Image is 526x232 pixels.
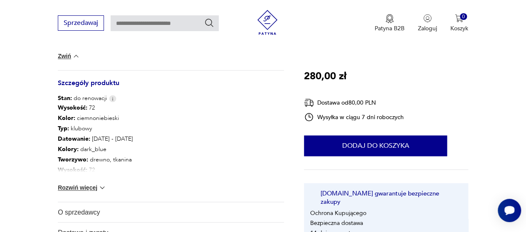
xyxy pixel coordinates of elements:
button: Rozwiń więcej [58,183,106,192]
b: Tworzywo : [58,156,88,164]
p: Patyna B2B [375,24,405,32]
button: Sprzedawaj [58,15,104,31]
img: Ikona strzałki w prawo [459,195,462,200]
li: Bezpieczna dostawa [310,219,363,227]
div: 0 [460,13,467,20]
img: chevron down [98,183,106,192]
b: Wysokość : [58,104,87,112]
button: Patyna B2B [375,14,405,32]
p: [DATE] - [DATE] [58,134,133,144]
p: 72 [58,103,133,113]
span: do renowacji [58,94,107,103]
img: Ikona medalu [385,14,394,23]
a: Ikona medaluPatyna B2B [375,14,405,32]
b: Kolory : [58,145,79,153]
button: Szukaj [204,18,214,28]
b: Stan: [58,94,72,102]
img: Patyna - sklep z meblami i dekoracjami vintage [255,10,280,35]
p: ciemnoniebieski [58,113,133,123]
img: Ikonka użytkownika [423,14,432,22]
p: Koszyk [450,24,468,32]
li: Ochrona Kupującego [310,209,366,217]
img: Ikona plusa [278,209,284,215]
button: Zaloguj [418,14,437,32]
div: Wysyłka w ciągu 7 dni roboczych [304,112,404,122]
p: Zaloguj [418,24,437,32]
b: Kolor: [58,114,75,122]
b: Wysokość : [58,166,87,174]
img: chevron down [72,52,80,60]
h3: Szczegóły produktu [58,81,284,94]
button: Ikona plusaO sprzedawcy [58,202,284,222]
iframe: Smartsupp widget button [498,199,521,222]
button: Dodaj do koszyka [304,135,447,156]
b: Datowanie : [58,135,90,143]
button: Zwiń [58,52,80,60]
a: Sprzedawaj [58,21,104,27]
img: Ikona koszyka [455,14,463,22]
p: klubowy [58,123,133,134]
img: Ikona dostawy [304,98,314,108]
span: O sprzedawcy [58,202,273,222]
button: 0Koszyk [450,14,468,32]
p: drewno, tkanina [58,154,133,165]
b: Typ : [58,125,69,132]
p: dark_blue [58,144,133,154]
p: 72 [58,165,133,175]
button: [DOMAIN_NAME] gwarantuje bezpieczne zakupy [310,189,462,206]
div: Dostawa od 80,00 PLN [304,98,404,108]
p: 280,00 zł [304,68,346,84]
img: Info icon [109,95,116,102]
img: Ikona certyfikatu [310,193,319,202]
